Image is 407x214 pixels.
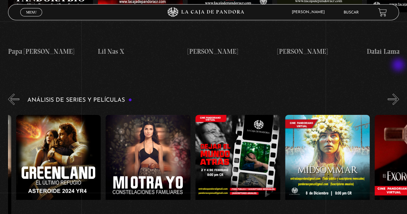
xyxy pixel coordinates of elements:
span: [PERSON_NAME] [289,10,331,14]
h4: [PERSON_NAME] [188,46,273,57]
h3: Análisis de series y películas [27,97,132,103]
span: Menu [26,10,37,14]
h4: Lil Nas X [98,46,183,57]
a: View your shopping cart [378,8,387,17]
span: Cerrar [24,16,39,20]
button: Next [388,94,399,105]
a: Buscar [344,11,359,14]
h4: Papa [PERSON_NAME] [8,46,93,57]
button: Previous [8,94,19,105]
h4: [PERSON_NAME] [277,46,362,57]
